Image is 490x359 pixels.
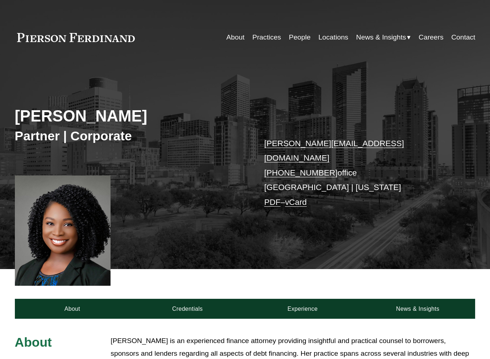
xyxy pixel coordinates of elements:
[15,107,245,126] h2: [PERSON_NAME]
[356,31,406,44] span: News & Insights
[15,299,130,319] a: About
[319,30,348,44] a: Locations
[356,30,411,44] a: folder dropdown
[264,139,404,162] a: [PERSON_NAME][EMAIL_ADDRESS][DOMAIN_NAME]
[15,335,52,350] span: About
[289,30,311,44] a: People
[264,168,337,177] a: [PHONE_NUMBER]
[15,128,245,144] h3: Partner | Corporate
[226,30,244,44] a: About
[285,198,307,207] a: vCard
[360,299,476,319] a: News & Insights
[245,299,360,319] a: Experience
[419,30,443,44] a: Careers
[264,198,281,207] a: PDF
[264,136,456,210] p: office [GEOGRAPHIC_DATA] | [US_STATE] –
[451,30,475,44] a: Contact
[252,30,281,44] a: Practices
[130,299,245,319] a: Credentials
